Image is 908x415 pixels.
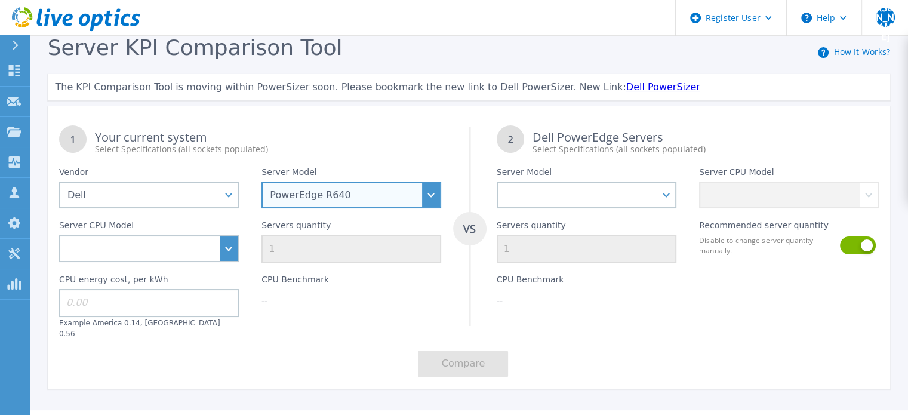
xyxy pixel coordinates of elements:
a: How It Works? [833,46,890,57]
input: 0.00 [59,289,239,316]
label: Server Model [497,167,552,182]
label: Example America 0.14, [GEOGRAPHIC_DATA] 0.56 [59,319,220,338]
label: Vendor [59,167,88,182]
label: Recommended server quantity [699,220,829,235]
tspan: VS [463,222,476,236]
div: Your current system [95,131,441,155]
div: -- [261,295,441,307]
label: CPU energy cost, per kWh [59,275,168,289]
label: Servers quantity [497,220,566,235]
div: -- [497,295,676,307]
label: Servers quantity [261,220,331,235]
label: CPU Benchmark [261,275,329,289]
div: Dell PowerEdge Servers [533,131,879,155]
span: The KPI Comparison Tool is moving within PowerSizer soon. Please bookmark the new link to Dell Po... [55,81,626,93]
div: Select Specifications (all sockets populated) [533,143,879,155]
label: CPU Benchmark [497,275,564,289]
button: Compare [418,351,508,377]
label: Server CPU Model [59,220,134,235]
tspan: 2 [507,133,513,145]
label: Server CPU Model [699,167,774,182]
label: Server Model [261,167,316,182]
tspan: 1 [70,133,76,145]
span: Server KPI Comparison Tool [48,35,343,60]
a: Dell PowerSizer [626,81,700,93]
label: Disable to change server quantity manually. [699,235,833,256]
div: Select Specifications (all sockets populated) [95,143,441,155]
